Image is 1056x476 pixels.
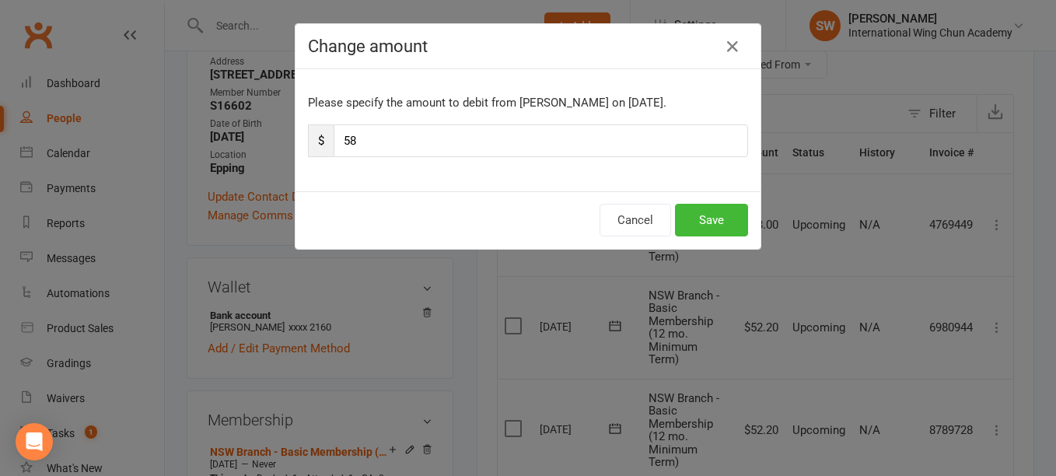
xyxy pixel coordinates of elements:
[720,34,745,59] button: Close
[308,37,748,56] h4: Change amount
[16,423,53,460] div: Open Intercom Messenger
[308,93,748,112] p: Please specify the amount to debit from [PERSON_NAME] on [DATE].
[308,124,334,157] span: $
[675,204,748,236] button: Save
[600,204,671,236] button: Cancel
